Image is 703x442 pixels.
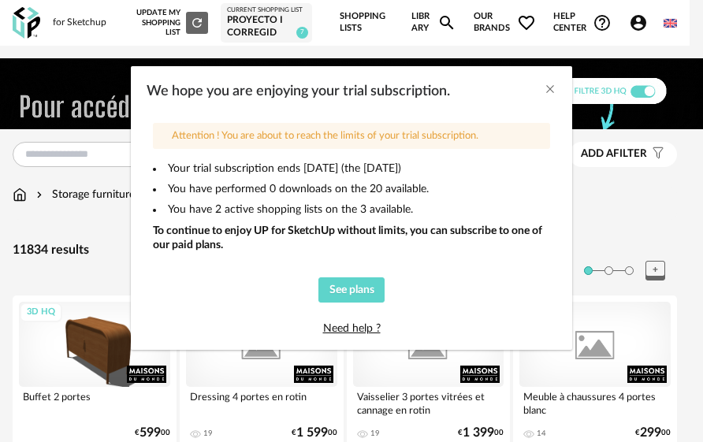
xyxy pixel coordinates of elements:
[153,162,550,176] li: Your trial subscription ends [DATE] (the [DATE])
[329,284,374,295] span: See plans
[147,84,450,98] span: We hope you are enjoying your trial subscription.
[153,182,550,196] li: You have performed 0 downloads on the 20 available.
[323,323,381,334] a: Need help ?
[131,66,572,350] div: dialog
[544,82,556,98] button: Close
[172,131,478,141] span: Attention ! You are about to reach the limits of your trial subscription.
[318,277,385,303] button: See plans
[153,224,550,252] div: To continue to enjoy UP for SketchUp without limits, you can subscribe to one of our paid plans.
[153,202,550,217] li: You have 2 active shopping lists on the 3 available.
